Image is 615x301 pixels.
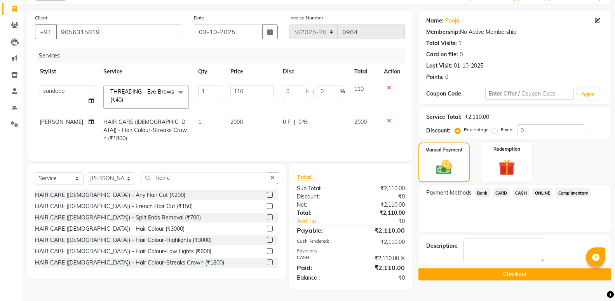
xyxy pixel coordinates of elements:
div: Service Total: [426,113,462,121]
div: 0 [460,50,463,59]
img: _cash.svg [431,158,457,176]
div: ₹2,110.00 [351,201,411,209]
label: Manual Payment [425,146,463,153]
div: 01-10-2025 [454,62,483,70]
div: 0 [445,73,448,81]
span: THREADING - Eye Brows (₹40) [110,88,174,103]
span: Complimentary [556,188,591,197]
a: Pooja [445,17,459,25]
div: 1 [458,39,462,47]
a: Add Tip [291,217,361,225]
th: Qty [193,63,226,80]
input: Search or Scan [141,172,267,184]
div: ₹2,110.00 [351,263,411,272]
label: Client [35,14,47,21]
div: ₹2,110.00 [351,209,411,217]
span: F [306,87,309,96]
div: ₹2,110.00 [465,113,489,121]
div: Balance : [291,274,351,282]
div: Last Visit: [426,62,452,70]
span: 2000 [354,118,367,125]
div: ₹0 [361,217,411,225]
div: Discount: [291,193,351,201]
div: Coupon Code [426,90,485,98]
div: HAIR CARE ([DEMOGRAPHIC_DATA]) - French Hair Cut (₹150) [35,202,193,211]
th: Total [350,63,379,80]
div: Payments [297,248,405,254]
span: Payment Methods [426,189,472,197]
th: Disc [278,63,350,80]
span: 0 F [283,118,291,126]
span: [PERSON_NAME] [40,118,83,125]
div: HAIR CARE ([DEMOGRAPHIC_DATA]) - Hair Colour (₹3000) [35,225,185,233]
button: Checkout [418,268,611,280]
div: ₹2,110.00 [351,184,411,193]
img: _gift.svg [493,157,520,177]
div: ₹2,110.00 [351,238,411,246]
button: Apply [577,88,599,100]
input: Enter Offer / Coupon Code [485,88,574,100]
th: Service [99,63,193,80]
span: Total [297,173,315,181]
div: Discount: [426,127,450,135]
div: CASH [291,254,351,263]
div: Total: [291,209,351,217]
span: ONLINE [532,188,552,197]
span: 2000 [230,118,243,125]
a: x [123,96,127,103]
div: ₹2,110.00 [351,254,411,263]
label: Redemption [493,146,520,153]
div: Services [36,49,411,63]
th: Stylist [35,63,99,80]
button: +91 [35,24,57,39]
div: ₹2,110.00 [351,226,411,235]
label: Date [194,14,204,21]
div: Net: [291,201,351,209]
div: Card on file: [426,50,458,59]
div: Payable: [291,226,351,235]
span: % [340,87,345,96]
span: Bank [475,188,490,197]
span: 110 [354,85,364,92]
span: 1 [198,118,201,125]
label: Invoice Number [289,14,323,21]
th: Action [379,63,405,80]
div: HAIR CARE ([DEMOGRAPHIC_DATA]) - Any Hair Cut (₹200) [35,191,185,199]
div: Description: [426,242,457,250]
span: | [294,118,295,126]
div: HAIR CARE ([DEMOGRAPHIC_DATA]) - Hair Colour-Streaks Crown (₹1800) [35,259,224,267]
div: HAIR CARE ([DEMOGRAPHIC_DATA]) - Split Ends Removal (₹700) [35,214,201,222]
div: Points: [426,73,444,81]
div: Paid: [291,263,351,272]
span: CASH [513,188,530,197]
label: Percentage [464,126,489,133]
div: Name: [426,17,444,25]
div: Membership: [426,28,460,36]
div: Cash Tendered: [291,238,351,246]
th: Price [226,63,278,80]
div: Sub Total: [291,184,351,193]
input: Search by Name/Mobile/Email/Code [56,24,182,39]
label: Fixed [501,126,512,133]
span: 0 % [298,118,308,126]
span: CARD [493,188,510,197]
span: HAIR CARE ([DEMOGRAPHIC_DATA]) - Hair Colour-Streaks Crown (₹1800) [103,118,187,142]
div: ₹0 [351,274,411,282]
div: ₹0 [351,193,411,201]
div: HAIR CARE ([DEMOGRAPHIC_DATA]) - Hair Colour-Highlights (₹3000) [35,236,212,244]
div: No Active Membership [426,28,603,36]
div: Total Visits: [426,39,457,47]
span: | [312,87,314,96]
div: HAIR CARE ([DEMOGRAPHIC_DATA]) - Hair Colour-Low Lights (₹600) [35,247,211,256]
